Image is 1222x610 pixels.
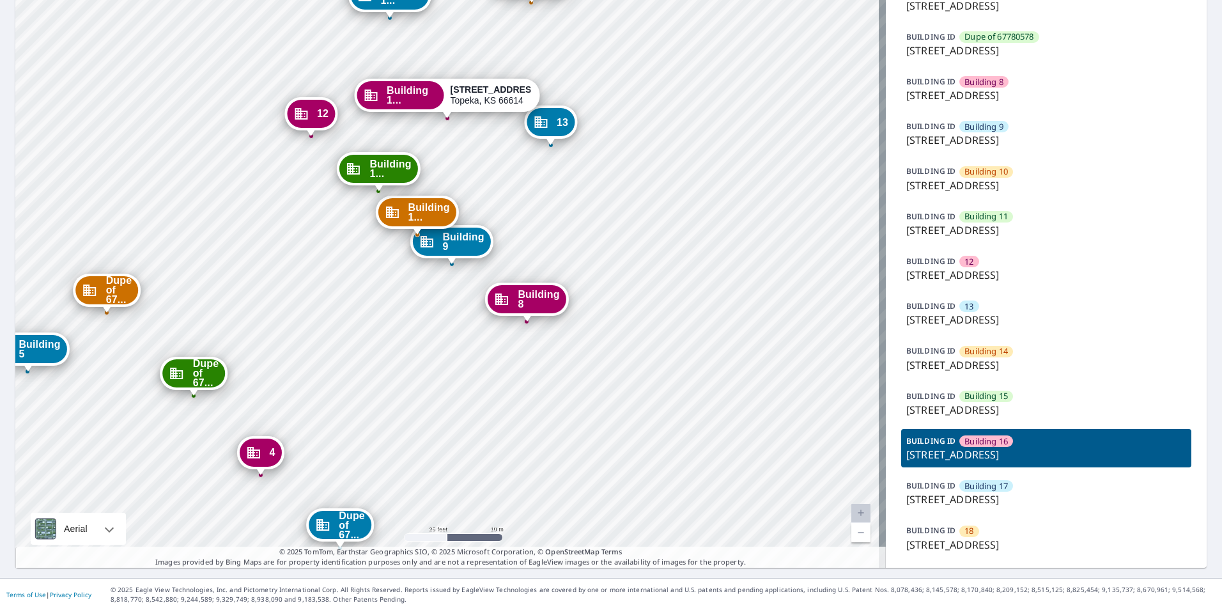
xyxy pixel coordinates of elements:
[60,513,91,545] div: Aerial
[906,256,955,267] p: BUILDING ID
[601,547,623,556] a: Terms
[906,223,1186,238] p: [STREET_ADDRESS]
[906,391,955,402] p: BUILDING ID
[964,525,973,537] span: 18
[906,357,1186,373] p: [STREET_ADDRESS]
[354,79,540,118] div: Dropped pin, building Building 16, Commercial property, 3925 Southwest Twilight Drive Topeka, KS ...
[964,390,1008,402] span: Building 15
[73,274,141,313] div: Dropped pin, building Dupe of 67780578, Commercial property, 3925 Southwest Twilight Drive Topeka...
[31,513,126,545] div: Aerial
[236,436,284,476] div: Dropped pin, building 4, Commercial property, 3925 Southwest Twilight Dr Topeka, KS 66614
[6,591,91,598] p: |
[964,31,1033,43] span: Dupe of 67780578
[160,357,228,396] div: Dropped pin, building Dupe of 67780578, Commercial property, 3925 Southwest Twilight Drive Topeka...
[193,359,219,387] span: Dupe of 67...
[964,301,973,313] span: 13
[964,210,1008,223] span: Building 11
[964,166,1008,178] span: Building 10
[906,43,1186,58] p: [STREET_ADDRESS]
[375,196,458,235] div: Dropped pin, building Building 10, Commercial property, 3925 Southwest Twilight Drive Topeka, KS ...
[906,31,955,42] p: BUILDING ID
[387,86,437,105] span: Building 1...
[50,590,91,599] a: Privacy Policy
[337,152,420,192] div: Dropped pin, building Building 11, Commercial property, 3925 Southwest Twilight Drive Topeka, KS ...
[485,283,568,322] div: Dropped pin, building Building 8, Commercial property, 3925 Southwest Twilight Drive Topeka, KS 6...
[851,504,870,523] a: Current Level 20, Zoom In Disabled
[906,312,1186,327] p: [STREET_ADDRESS]
[906,537,1186,552] p: [STREET_ADDRESS]
[906,76,955,87] p: BUILDING ID
[279,547,623,558] span: © 2025 TomTom, Earthstar Geographics SIO, © 2025 Microsoft Corporation, ©
[906,88,1186,103] p: [STREET_ADDRESS]
[964,435,1008,448] span: Building 16
[284,97,337,137] div: Dropped pin, building 12, Commercial property, 3925 Southwest Twilight Drive Topeka, KS 66614
[906,435,955,446] p: BUILDING ID
[906,525,955,536] p: BUILDING ID
[964,76,1003,88] span: Building 8
[964,121,1003,133] span: Building 9
[964,345,1008,357] span: Building 14
[306,508,374,548] div: Dropped pin, building Dupe of 67780578, Commercial property, 3925 SW Twilight Dr Topeka, KS 66614
[964,480,1008,492] span: Building 17
[557,118,568,127] span: 13
[19,340,60,359] span: Building 5
[442,232,484,251] span: Building 9
[106,276,132,304] span: Dupe of 67...
[906,121,955,132] p: BUILDING ID
[111,585,1216,604] p: © 2025 Eagle View Technologies, Inc. and Pictometry International Corp. All Rights Reserved. Repo...
[408,203,449,222] span: Building 1...
[518,290,559,309] span: Building 8
[524,106,577,145] div: Dropped pin, building 13, Commercial property, 3925 Southwest Twilight Drive Topeka, KS 66614
[906,492,1186,507] p: [STREET_ADDRESS]
[15,547,886,568] p: Images provided by Bing Maps are for property identification purposes only and are not a represen...
[450,84,540,95] strong: [STREET_ADDRESS]
[339,511,365,540] span: Dupe of 67...
[906,301,955,311] p: BUILDING ID
[906,132,1186,148] p: [STREET_ADDRESS]
[906,211,955,222] p: BUILDING ID
[906,480,955,491] p: BUILDING ID
[545,547,599,556] a: OpenStreetMap
[369,159,411,178] span: Building 1...
[906,178,1186,193] p: [STREET_ADDRESS]
[906,267,1186,283] p: [STREET_ADDRESS]
[906,447,1186,462] p: [STREET_ADDRESS]
[851,523,870,542] a: Current Level 20, Zoom Out
[269,448,275,457] span: 4
[906,166,955,176] p: BUILDING ID
[317,109,329,118] span: 12
[450,84,531,106] div: Topeka, KS 66614
[6,590,46,599] a: Terms of Use
[906,402,1186,418] p: [STREET_ADDRESS]
[964,256,973,268] span: 12
[410,225,493,265] div: Dropped pin, building Building 9, Commercial property, 3925 Southwest Twilight Drive Topeka, KS 6...
[906,345,955,356] p: BUILDING ID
